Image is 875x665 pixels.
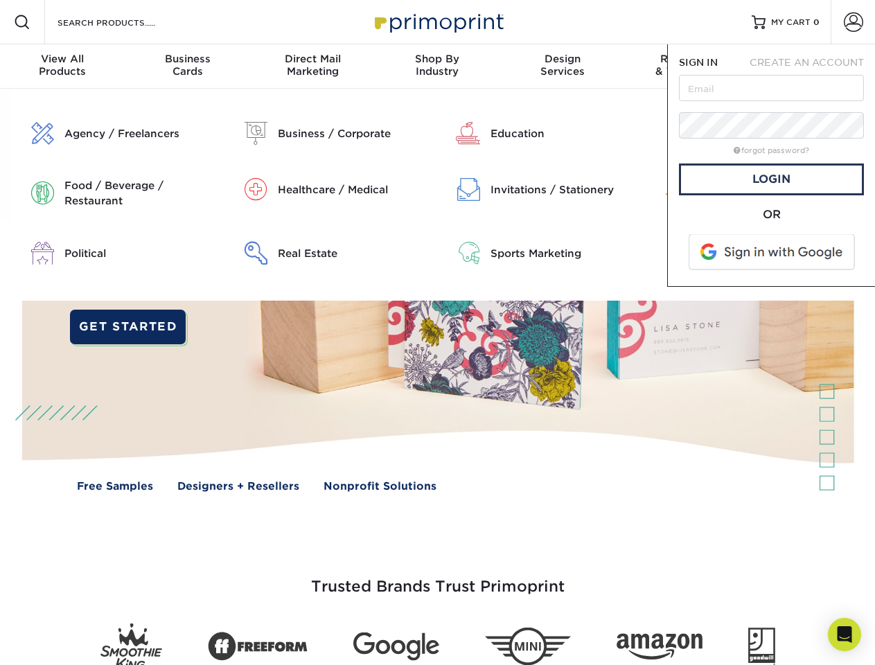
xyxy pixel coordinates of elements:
[369,7,507,37] img: Primoprint
[375,44,500,89] a: Shop ByIndustry
[625,44,750,89] a: Resources& Templates
[679,163,864,195] a: Login
[250,53,375,78] div: Marketing
[375,53,500,78] div: Industry
[125,44,249,89] a: BusinessCards
[353,632,439,661] img: Google
[250,44,375,89] a: Direct MailMarketing
[625,53,750,65] span: Resources
[500,53,625,65] span: Design
[56,14,191,30] input: SEARCH PRODUCTS.....
[250,53,375,65] span: Direct Mail
[33,544,843,612] h3: Trusted Brands Trust Primoprint
[813,17,820,27] span: 0
[500,53,625,78] div: Services
[734,146,809,155] a: forgot password?
[500,44,625,89] a: DesignServices
[375,53,500,65] span: Shop By
[679,75,864,101] input: Email
[771,17,811,28] span: MY CART
[617,634,702,660] img: Amazon
[679,206,864,223] div: OR
[679,57,718,68] span: SIGN IN
[125,53,249,65] span: Business
[625,53,750,78] div: & Templates
[750,57,864,68] span: CREATE AN ACCOUNT
[748,628,775,665] img: Goodwill
[828,618,861,651] div: Open Intercom Messenger
[125,53,249,78] div: Cards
